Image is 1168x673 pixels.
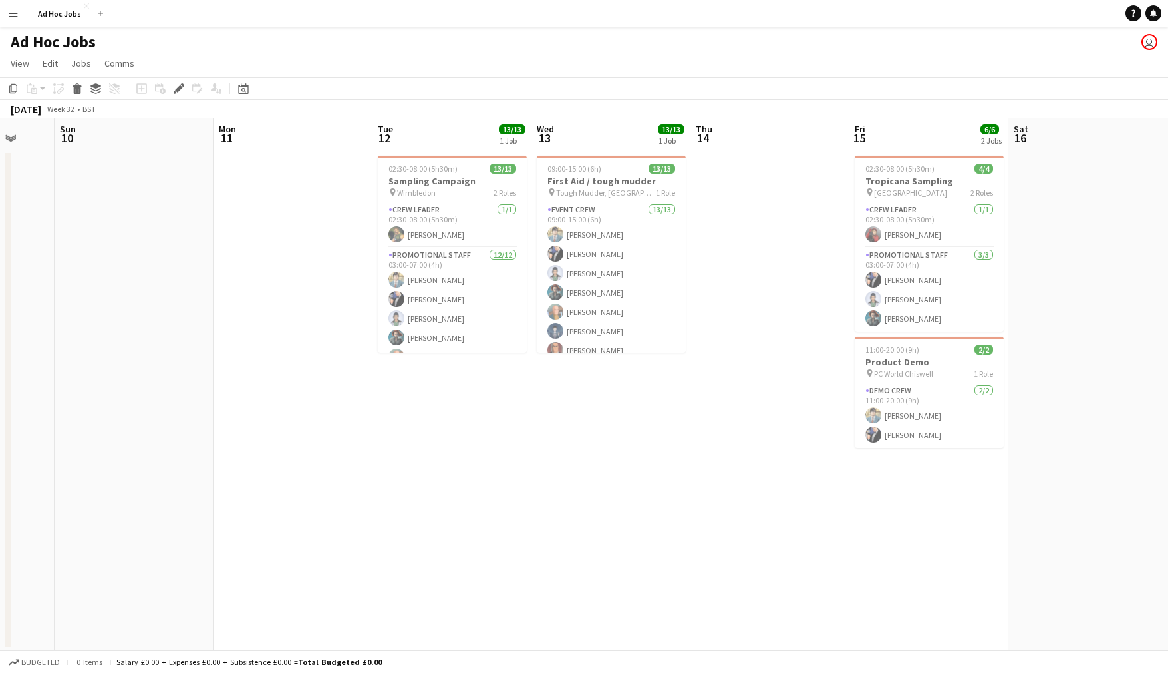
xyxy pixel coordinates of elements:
[5,55,35,72] a: View
[537,175,686,187] h3: First Aid / tough mudder
[980,124,999,134] span: 6/6
[27,1,92,27] button: Ad Hoc Jobs
[694,130,712,146] span: 14
[855,123,865,135] span: Fri
[855,337,1004,448] app-job-card: 11:00-20:00 (9h)2/2Product Demo PC World Chiswell1 RoleDemo crew2/211:00-20:00 (9h)[PERSON_NAME][...
[874,188,947,198] span: [GEOGRAPHIC_DATA]
[71,57,91,69] span: Jobs
[855,175,1004,187] h3: Tropicana Sampling
[874,369,933,379] span: PC World Chiswell
[397,188,436,198] span: Wimbledon
[500,136,525,146] div: 1 Job
[970,188,993,198] span: 2 Roles
[7,655,62,670] button: Budgeted
[73,657,105,667] span: 0 items
[494,188,516,198] span: 2 Roles
[649,164,675,174] span: 13/13
[82,104,96,114] div: BST
[537,123,554,135] span: Wed
[11,32,96,52] h1: Ad Hoc Jobs
[21,658,60,667] span: Budgeted
[37,55,63,72] a: Edit
[855,202,1004,248] app-card-role: Crew Leader1/102:30-08:00 (5h30m)[PERSON_NAME]
[378,123,393,135] span: Tue
[547,164,601,174] span: 09:00-15:00 (6h)
[58,130,76,146] span: 10
[855,156,1004,332] app-job-card: 02:30-08:00 (5h30m)4/4Tropicana Sampling [GEOGRAPHIC_DATA]2 RolesCrew Leader1/102:30-08:00 (5h30m...
[696,123,712,135] span: Thu
[298,657,382,667] span: Total Budgeted £0.00
[499,124,525,134] span: 13/13
[1141,34,1157,50] app-user-avatar: Nathan Kee Wong
[44,104,77,114] span: Week 32
[388,164,458,174] span: 02:30-08:00 (5h30m)
[974,369,993,379] span: 1 Role
[981,136,1002,146] div: 2 Jobs
[853,130,865,146] span: 15
[378,156,527,353] app-job-card: 02:30-08:00 (5h30m)13/13Sampling Campaign Wimbledon2 RolesCrew Leader1/102:30-08:00 (5h30m)[PERSO...
[855,383,1004,448] app-card-role: Demo crew2/211:00-20:00 (9h)[PERSON_NAME][PERSON_NAME]
[1012,130,1028,146] span: 16
[60,123,76,135] span: Sun
[376,130,393,146] span: 12
[865,164,935,174] span: 02:30-08:00 (5h30m)
[104,57,134,69] span: Comms
[378,248,527,505] app-card-role: Promotional Staff12/1203:00-07:00 (4h)[PERSON_NAME][PERSON_NAME][PERSON_NAME][PERSON_NAME][PERSON...
[66,55,96,72] a: Jobs
[656,188,675,198] span: 1 Role
[99,55,140,72] a: Comms
[537,156,686,353] app-job-card: 09:00-15:00 (6h)13/13First Aid / tough mudder Tough Mudder, [GEOGRAPHIC_DATA]1 RoleEvent Crew13/1...
[556,188,656,198] span: Tough Mudder, [GEOGRAPHIC_DATA]
[378,175,527,187] h3: Sampling Campaign
[658,136,684,146] div: 1 Job
[11,57,29,69] span: View
[490,164,516,174] span: 13/13
[974,164,993,174] span: 4/4
[11,103,41,116] div: [DATE]
[219,123,236,135] span: Mon
[537,202,686,479] app-card-role: Event Crew13/1309:00-15:00 (6h)[PERSON_NAME][PERSON_NAME][PERSON_NAME][PERSON_NAME][PERSON_NAME][...
[855,248,1004,332] app-card-role: Promotional Staff3/303:00-07:00 (4h)[PERSON_NAME][PERSON_NAME][PERSON_NAME]
[535,130,554,146] span: 13
[855,356,1004,368] h3: Product Demo
[974,345,993,355] span: 2/2
[116,657,382,667] div: Salary £0.00 + Expenses £0.00 + Subsistence £0.00 =
[378,202,527,248] app-card-role: Crew Leader1/102:30-08:00 (5h30m)[PERSON_NAME]
[217,130,236,146] span: 11
[658,124,684,134] span: 13/13
[43,57,58,69] span: Edit
[865,345,919,355] span: 11:00-20:00 (9h)
[1014,123,1028,135] span: Sat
